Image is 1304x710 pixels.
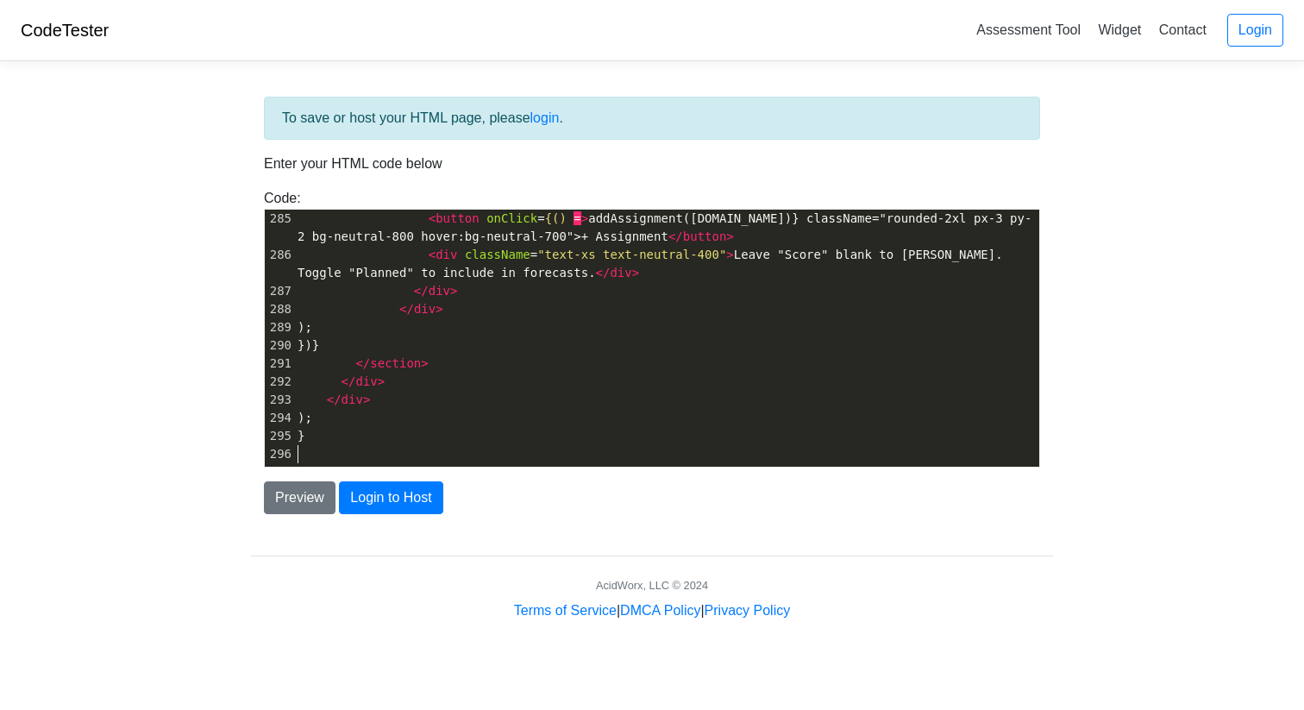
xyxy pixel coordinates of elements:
a: Contact [1152,16,1213,44]
span: div [436,248,457,261]
span: button [436,211,480,225]
span: section [370,356,421,370]
div: Code: [251,188,1053,468]
span: < [429,211,436,225]
span: </ [327,393,342,406]
span: > [581,211,588,225]
span: div [355,374,377,388]
span: > [378,374,385,388]
span: </ [414,284,429,298]
div: AcidWorx, LLC © 2024 [596,577,708,594]
span: })} [298,338,319,352]
span: </ [399,302,414,316]
div: 289 [265,318,294,336]
button: Preview [264,481,335,514]
span: </ [355,356,370,370]
div: 285 [265,210,294,228]
span: ); [298,320,312,334]
a: Login [1227,14,1283,47]
div: 293 [265,391,294,409]
span: onClick [486,211,537,225]
span: > [421,356,428,370]
a: DMCA Policy [620,603,700,618]
span: </ [668,229,683,243]
span: > [363,393,370,406]
a: Widget [1091,16,1148,44]
span: {() [545,211,567,225]
div: 286 [265,246,294,264]
span: > [436,302,442,316]
a: Assessment Tool [969,16,1088,44]
span: </ [342,374,356,388]
div: 292 [265,373,294,391]
span: div [610,266,631,280]
span: className [465,248,530,261]
a: Privacy Policy [705,603,791,618]
div: 287 [265,282,294,300]
span: = addAssignment([DOMAIN_NAME])} className="rounded-2xl px-3 py-2 bg-neutral-800 hover:bg-neutral-... [298,211,1031,243]
span: > [726,248,733,261]
div: 294 [265,409,294,427]
a: Terms of Service [514,603,617,618]
span: } [298,429,305,443]
p: Enter your HTML code below [264,154,1040,174]
a: CodeTester [21,21,109,40]
span: = Leave "Score" blank to [PERSON_NAME]. Toggle "Planned" to include in forecasts. [298,248,1010,280]
span: div [342,393,363,406]
div: 295 [265,427,294,445]
span: > [450,284,457,298]
span: > [632,266,639,280]
button: Login to Host [339,481,442,514]
div: | | [514,600,790,621]
div: 288 [265,300,294,318]
span: = [574,211,580,225]
span: "text-xs text-neutral-400" [537,248,726,261]
div: 291 [265,355,294,373]
span: div [429,284,450,298]
span: < [429,248,436,261]
span: > [726,229,733,243]
span: button [683,229,727,243]
div: To save or host your HTML page, please . [264,97,1040,140]
a: login [530,110,560,125]
div: 296 [265,445,294,463]
span: ); [298,411,312,424]
div: 290 [265,336,294,355]
span: </ [596,266,611,280]
span: div [414,302,436,316]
